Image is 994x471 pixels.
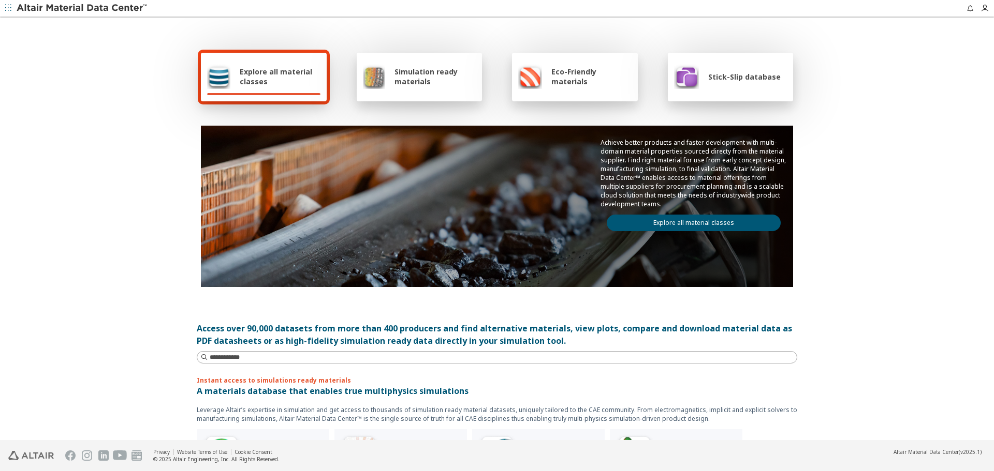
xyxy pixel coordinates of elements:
[153,455,280,463] div: © 2025 Altair Engineering, Inc. All Rights Reserved.
[363,64,385,89] img: Simulation ready materials
[207,64,230,89] img: Explore all material classes
[607,215,781,231] a: Explore all material classes
[708,72,781,82] span: Stick-Slip database
[235,448,272,455] a: Cookie Consent
[197,322,797,347] div: Access over 90,000 datasets from more than 400 producers and find alternative materials, view plo...
[153,448,170,455] a: Privacy
[601,138,787,208] p: Achieve better products and faster development with multi-domain material properties sourced dire...
[197,405,797,423] p: Leverage Altair’s expertise in simulation and get access to thousands of simulation ready materia...
[197,385,797,397] p: A materials database that enables true multiphysics simulations
[240,67,320,86] span: Explore all material classes
[177,448,227,455] a: Website Terms of Use
[518,64,542,89] img: Eco-Friendly materials
[674,64,699,89] img: Stick-Slip database
[894,448,959,455] span: Altair Material Data Center
[17,3,149,13] img: Altair Material Data Center
[8,451,54,460] img: Altair Engineering
[197,376,797,385] p: Instant access to simulations ready materials
[894,448,982,455] div: (v2025.1)
[551,67,631,86] span: Eco-Friendly materials
[394,67,476,86] span: Simulation ready materials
